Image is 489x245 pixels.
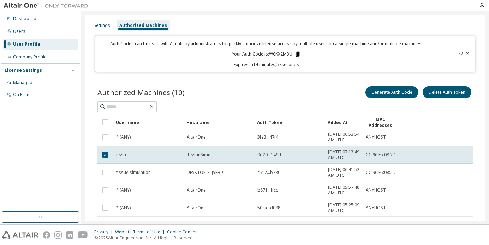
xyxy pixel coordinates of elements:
[328,202,359,214] span: [DATE] 05:25:09 AM UTC
[328,132,359,143] span: [DATE] 06:53:54 AM UTC
[13,29,25,34] div: Users
[328,167,359,178] span: [DATE] 06:41:52 AM UTC
[328,185,359,196] span: [DATE] 05:57:48 AM UTC
[94,235,203,241] p: © 2025 Altair Engineering, Inc. All Rights Reserved.
[328,220,359,231] span: [DATE] 07:57:43 AM UTC
[423,86,471,98] button: Delete Auth Token
[97,87,185,97] span: Authorized Machines (10)
[328,117,360,128] div: Added At
[5,68,42,73] div: License Settings
[13,41,40,47] div: User Profile
[78,231,88,239] img: youtube.svg
[116,134,131,140] span: * (ANY)
[257,170,280,175] span: c512...b780
[257,134,278,140] span: 3fe3...47f4
[257,117,322,128] div: Auth Token
[366,187,386,193] span: ANYHOST
[116,170,151,175] span: tissue simulation
[187,187,206,193] span: AltairOne
[257,152,281,158] span: 0d20...146d
[187,134,206,140] span: AltairOne
[94,229,115,235] div: Privacy
[366,170,402,175] span: CC:96:E5:08:2D:7D
[13,54,47,60] div: Company Profile
[116,187,131,193] span: * (ANY)
[43,231,50,239] img: facebook.svg
[187,205,206,211] span: AltairOne
[100,41,434,47] p: Auth Codes can be used with Almutil by administrators to quickly authorize license access by mult...
[328,149,359,161] span: [DATE] 07:13:49 AM UTC
[257,187,278,193] span: b871...ffcc
[232,51,301,57] p: Your Auth Code is: W0KX2M3U
[119,23,167,28] div: Authorized Machines
[257,205,280,211] span: 50ca...d088
[13,16,36,22] div: Dashboard
[116,117,181,128] div: Username
[115,229,167,235] div: Website Terms of Use
[2,231,38,239] img: altair_logo.svg
[13,92,31,98] div: On Prem
[54,231,62,239] img: instagram.svg
[13,80,32,86] div: Managed
[366,205,386,211] span: ANYHOST
[116,152,126,158] span: tissu
[366,152,402,158] span: CC:96:E5:08:2D:7D
[366,134,386,140] span: ANYHOST
[66,231,73,239] img: linkedin.svg
[100,62,434,68] p: Expires in 14 minutes, 57 seconds
[187,152,210,158] span: TissueSimu
[116,205,131,211] span: * (ANY)
[365,116,395,128] div: MAC Addresses
[94,23,110,28] div: Settings
[4,2,92,9] img: Altair One
[167,229,203,235] div: Cookie Consent
[365,86,418,98] button: Generate Auth Code
[186,117,251,128] div: Hostname
[187,170,223,175] span: DESKTOP-SLJ5FB9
